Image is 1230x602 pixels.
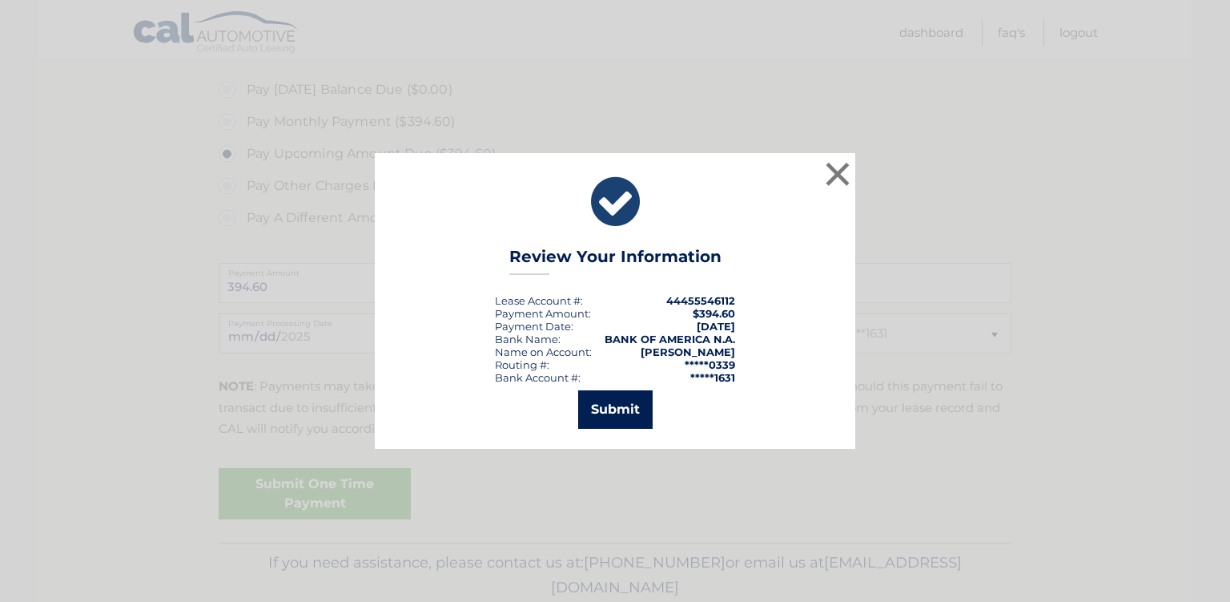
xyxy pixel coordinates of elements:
[697,320,735,333] span: [DATE]
[605,333,735,345] strong: BANK OF AMERICA N.A.
[495,371,581,384] div: Bank Account #:
[495,320,571,333] span: Payment Date
[495,333,561,345] div: Bank Name:
[495,320,573,333] div: :
[641,345,735,358] strong: [PERSON_NAME]
[509,247,722,275] h3: Review Your Information
[693,307,735,320] span: $394.60
[495,307,591,320] div: Payment Amount:
[666,294,735,307] strong: 44455546112
[495,294,583,307] div: Lease Account #:
[495,345,592,358] div: Name on Account:
[495,358,549,371] div: Routing #:
[822,158,854,190] button: ×
[578,390,653,429] button: Submit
